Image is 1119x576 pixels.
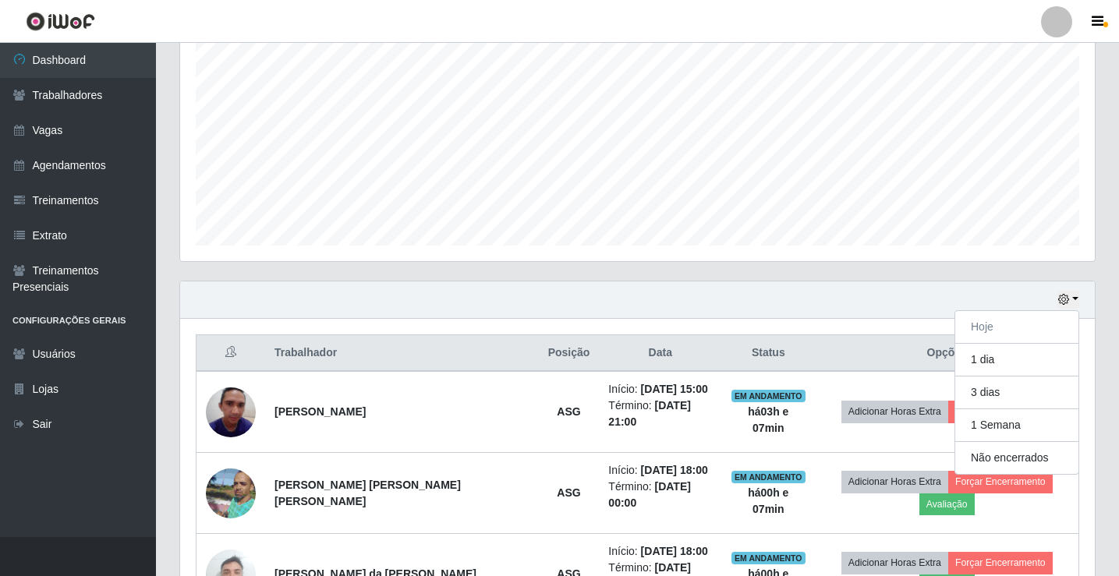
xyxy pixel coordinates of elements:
[841,471,948,493] button: Adicionar Horas Extra
[721,335,815,372] th: Status
[641,464,708,476] time: [DATE] 18:00
[557,405,580,418] strong: ASG
[608,543,712,560] li: Início:
[731,552,806,564] span: EM ANDAMENTO
[948,401,1053,422] button: Forçar Encerramento
[274,405,366,418] strong: [PERSON_NAME]
[955,376,1078,409] button: 3 dias
[608,462,712,479] li: Início:
[206,459,256,526] img: 1650917429067.jpeg
[955,344,1078,376] button: 1 dia
[599,335,721,372] th: Data
[955,409,1078,442] button: 1 Semana
[815,335,1078,372] th: Opções
[948,552,1053,574] button: Forçar Encerramento
[608,398,712,430] li: Término:
[608,479,712,511] li: Término:
[539,335,600,372] th: Posição
[948,471,1053,493] button: Forçar Encerramento
[557,486,580,499] strong: ASG
[748,486,788,515] strong: há 00 h e 07 min
[731,390,806,402] span: EM ANDAMENTO
[841,401,948,422] button: Adicionar Horas Extra
[748,405,788,434] strong: há 03 h e 07 min
[641,545,708,557] time: [DATE] 18:00
[608,381,712,398] li: Início:
[731,471,806,483] span: EM ANDAMENTO
[26,12,95,31] img: CoreUI Logo
[955,311,1078,344] button: Hoje
[265,335,539,372] th: Trabalhador
[274,479,461,507] strong: [PERSON_NAME] [PERSON_NAME] [PERSON_NAME]
[919,493,975,515] button: Avaliação
[641,383,708,395] time: [DATE] 15:00
[841,552,948,574] button: Adicionar Horas Extra
[955,442,1078,474] button: Não encerrados
[206,379,256,445] img: 1700332760077.jpeg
